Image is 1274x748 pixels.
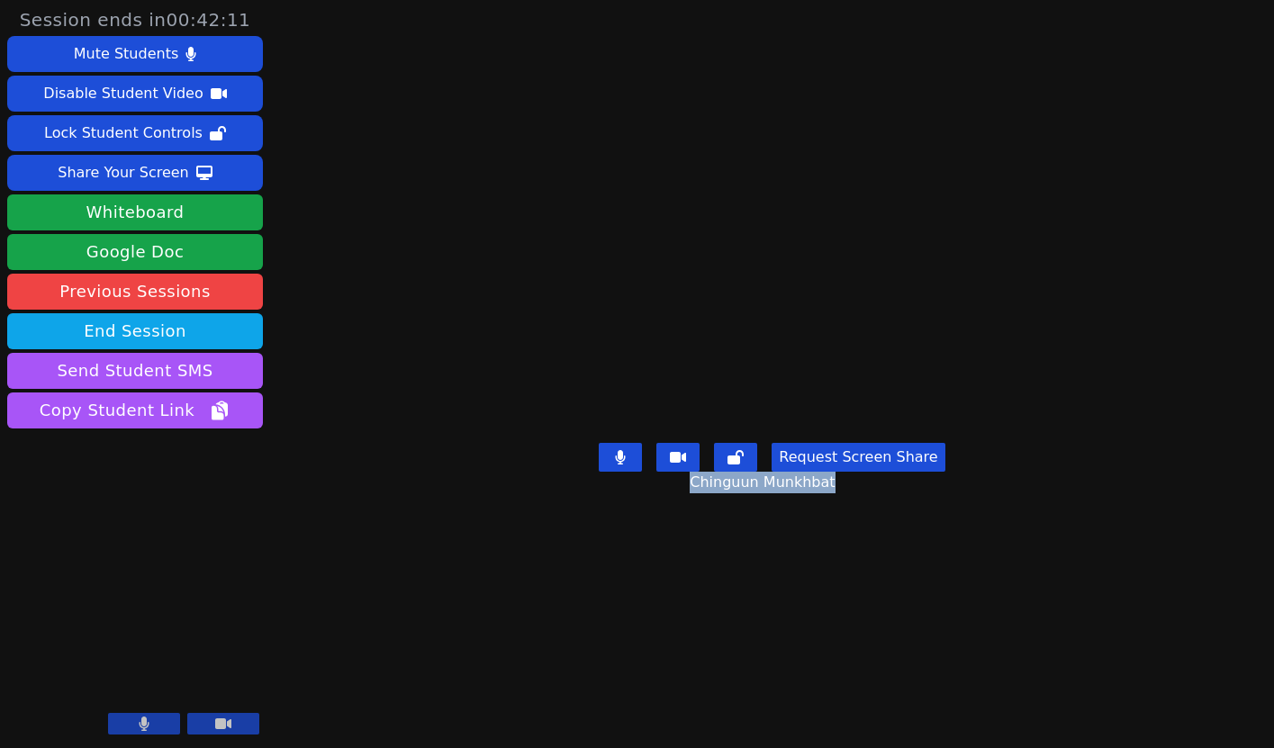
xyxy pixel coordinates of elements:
span: Copy Student Link [40,398,230,423]
div: Lock Student Controls [44,119,203,148]
div: Mute Students [74,40,178,68]
span: Chinguun Munkhbat [690,472,839,493]
a: Previous Sessions [7,274,263,310]
button: Send Student SMS [7,353,263,389]
time: 00:42:11 [167,9,251,31]
button: Copy Student Link [7,392,263,428]
button: Disable Student Video [7,76,263,112]
a: Google Doc [7,234,263,270]
button: Whiteboard [7,194,263,230]
button: Lock Student Controls [7,115,263,151]
button: Mute Students [7,36,263,72]
button: Request Screen Share [772,443,944,472]
button: End Session [7,313,263,349]
div: Disable Student Video [43,79,203,108]
div: Share Your Screen [58,158,189,187]
span: Session ends in [20,7,251,32]
button: Share Your Screen [7,155,263,191]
